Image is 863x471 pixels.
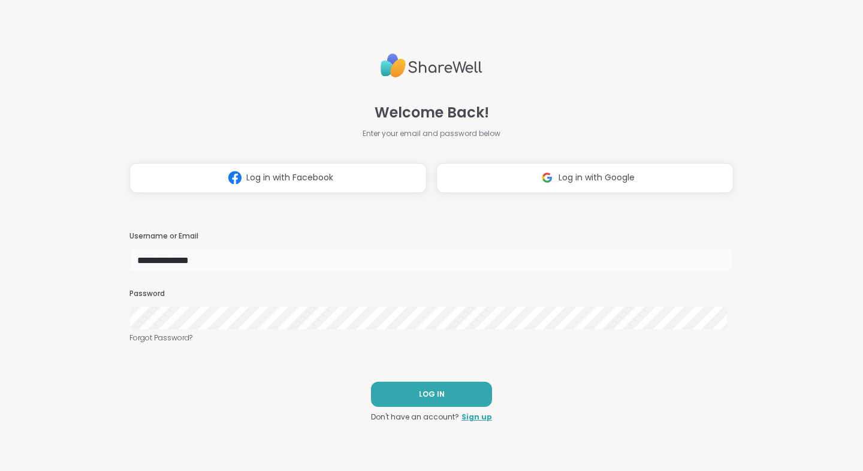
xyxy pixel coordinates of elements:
[129,289,734,299] h3: Password
[371,412,459,422] span: Don't have an account?
[375,102,489,123] span: Welcome Back!
[381,49,482,83] img: ShareWell Logo
[419,389,445,400] span: LOG IN
[536,167,559,189] img: ShareWell Logomark
[371,382,492,407] button: LOG IN
[224,167,246,189] img: ShareWell Logomark
[436,163,734,193] button: Log in with Google
[559,171,635,184] span: Log in with Google
[246,171,333,184] span: Log in with Facebook
[461,412,492,422] a: Sign up
[363,128,500,139] span: Enter your email and password below
[129,163,427,193] button: Log in with Facebook
[129,231,734,241] h3: Username or Email
[129,333,734,343] a: Forgot Password?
